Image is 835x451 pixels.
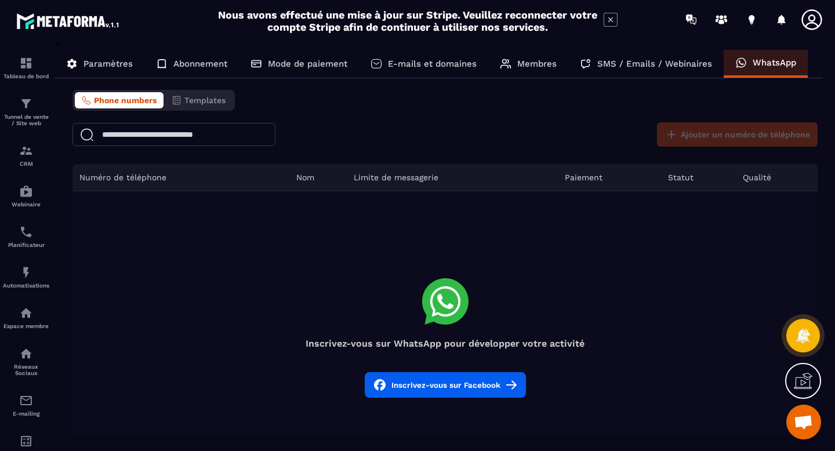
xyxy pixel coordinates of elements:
[517,59,557,69] p: Membres
[75,92,164,108] button: Phone numbers
[217,9,598,33] h2: Nous avons effectué une mise à jour sur Stripe. Veuillez reconnecter votre compte Stripe afin de ...
[3,48,49,88] a: formationformationTableau de bord
[289,164,347,191] th: Nom
[165,92,233,108] button: Templates
[19,184,33,198] img: automations
[558,164,661,191] th: Paiement
[94,96,157,105] span: Phone numbers
[3,161,49,167] p: CRM
[19,97,33,111] img: formation
[173,59,227,69] p: Abonnement
[3,410,49,417] p: E-mailing
[72,338,818,349] h4: Inscrivez-vous sur WhatsApp pour développer votre activité
[3,135,49,176] a: formationformationCRM
[3,73,49,79] p: Tableau de bord
[83,59,133,69] p: Paramètres
[16,10,121,31] img: logo
[19,265,33,279] img: automations
[3,297,49,338] a: automationsautomationsEspace membre
[786,405,821,439] a: Ouvrir le chat
[19,306,33,320] img: automations
[3,385,49,425] a: emailemailE-mailing
[72,164,289,191] th: Numéro de téléphone
[3,114,49,126] p: Tunnel de vente / Site web
[19,434,33,448] img: accountant
[3,176,49,216] a: automationsautomationsWebinaire
[268,59,347,69] p: Mode de paiement
[3,242,49,248] p: Planificateur
[3,216,49,257] a: schedulerschedulerPlanificateur
[3,201,49,208] p: Webinaire
[661,164,736,191] th: Statut
[3,338,49,385] a: social-networksocial-networkRéseaux Sociaux
[365,372,526,398] button: Inscrivez-vous sur Facebook
[3,363,49,376] p: Réseaux Sociaux
[347,164,558,191] th: Limite de messagerie
[19,225,33,239] img: scheduler
[3,88,49,135] a: formationformationTunnel de vente / Site web
[184,96,226,105] span: Templates
[736,164,818,191] th: Qualité
[19,394,33,408] img: email
[19,144,33,158] img: formation
[3,282,49,289] p: Automatisations
[3,323,49,329] p: Espace membre
[19,347,33,361] img: social-network
[388,59,477,69] p: E-mails et domaines
[597,59,712,69] p: SMS / Emails / Webinaires
[19,56,33,70] img: formation
[3,257,49,297] a: automationsautomationsAutomatisations
[753,57,796,68] p: WhatsApp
